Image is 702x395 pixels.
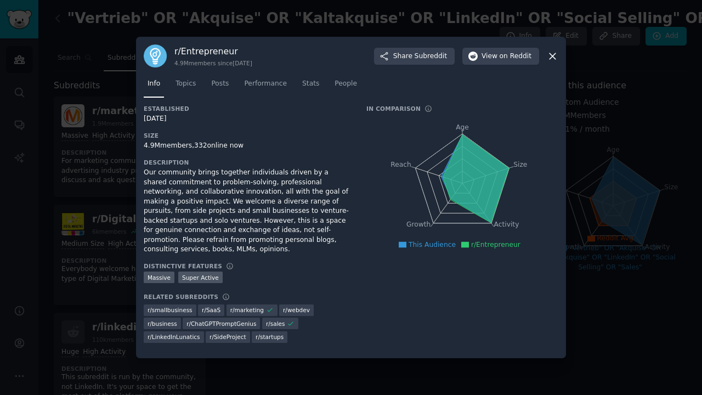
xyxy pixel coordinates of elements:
[144,114,351,124] div: [DATE]
[144,132,351,139] h3: Size
[144,141,351,151] div: 4.9M members, 332 online now
[393,52,447,61] span: Share
[144,44,167,67] img: Entrepreneur
[144,105,351,112] h3: Established
[513,161,527,168] tspan: Size
[148,333,200,341] span: r/ LinkedInLunatics
[494,221,519,229] tspan: Activity
[415,52,447,61] span: Subreddit
[144,272,174,283] div: Massive
[144,293,218,301] h3: Related Subreddits
[211,79,229,89] span: Posts
[144,159,351,166] h3: Description
[500,52,531,61] span: on Reddit
[207,75,233,98] a: Posts
[335,79,357,89] span: People
[366,105,421,112] h3: In Comparison
[374,48,455,65] button: ShareSubreddit
[186,320,256,328] span: r/ ChatGPTPromptGenius
[244,79,287,89] span: Performance
[456,123,469,131] tspan: Age
[148,306,193,314] span: r/ smallbusiness
[471,241,520,249] span: r/Entrepreneur
[144,168,351,255] div: Our community brings together individuals driven by a shared commitment to problem-solving, profe...
[178,272,223,283] div: Super Active
[175,79,196,89] span: Topics
[174,46,252,57] h3: r/ Entrepreneur
[174,59,252,67] div: 4.9M members since [DATE]
[462,48,539,65] button: Viewon Reddit
[298,75,323,98] a: Stats
[256,333,284,341] span: r/ startups
[172,75,200,98] a: Topics
[406,221,431,229] tspan: Growth
[390,161,411,168] tspan: Reach
[331,75,361,98] a: People
[230,306,264,314] span: r/ marketing
[302,79,319,89] span: Stats
[148,320,177,328] span: r/ business
[144,262,222,270] h3: Distinctive Features
[210,333,246,341] span: r/ SideProject
[482,52,531,61] span: View
[409,241,456,249] span: This Audience
[266,320,285,328] span: r/ sales
[283,306,310,314] span: r/ webdev
[202,306,220,314] span: r/ SaaS
[240,75,291,98] a: Performance
[144,75,164,98] a: Info
[148,79,160,89] span: Info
